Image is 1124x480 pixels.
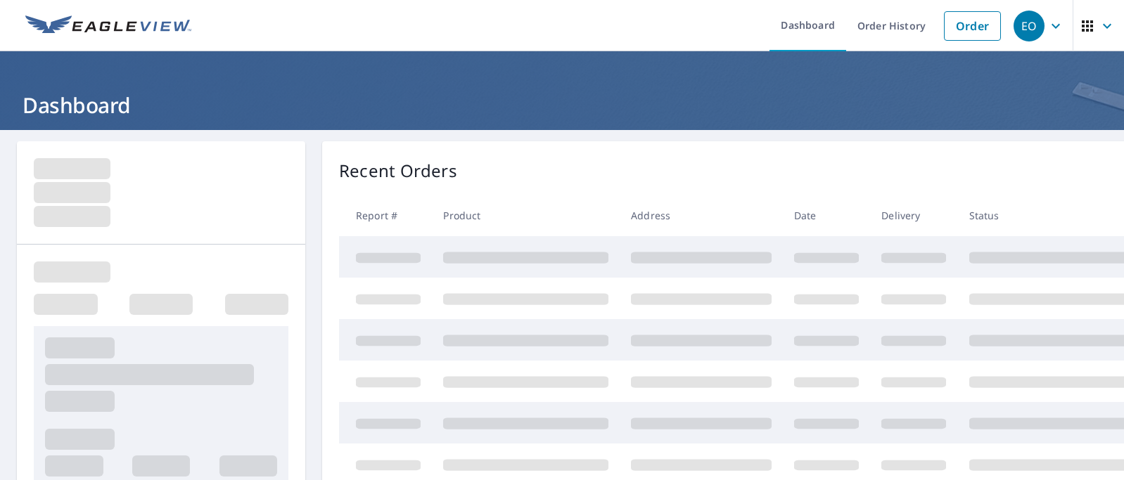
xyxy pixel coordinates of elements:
p: Recent Orders [339,158,457,183]
th: Product [432,195,620,236]
th: Address [620,195,783,236]
img: EV Logo [25,15,191,37]
th: Report # [339,195,432,236]
th: Date [783,195,870,236]
a: Order [944,11,1001,41]
h1: Dashboard [17,91,1107,119]
div: EO [1014,11,1045,41]
th: Delivery [870,195,957,236]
